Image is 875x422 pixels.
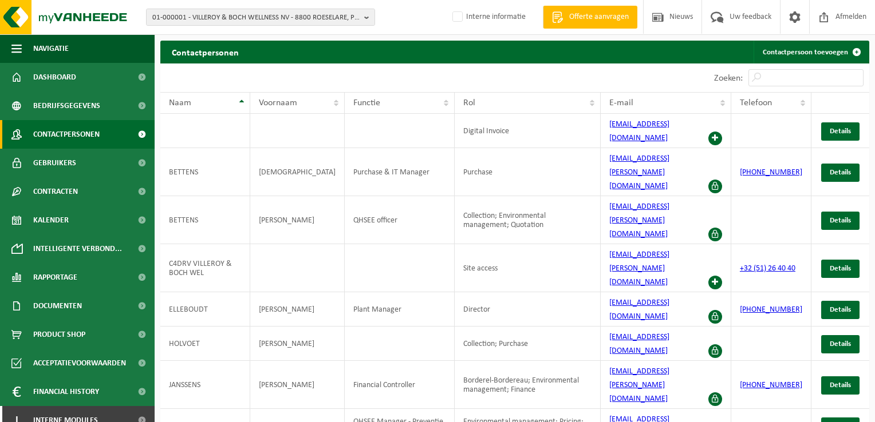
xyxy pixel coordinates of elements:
[821,164,860,182] a: Details
[830,128,851,135] span: Details
[543,6,637,29] a: Offerte aanvragen
[609,202,669,238] a: [EMAIL_ADDRESS][PERSON_NAME][DOMAIN_NAME]
[463,98,475,108] span: Rol
[160,196,250,244] td: BETTENS
[830,217,851,224] span: Details
[455,244,601,292] td: Site access
[821,260,860,278] a: Details
[455,327,601,361] td: Collection; Purchase
[33,263,77,292] span: Rapportage
[345,292,455,327] td: Plant Manager
[740,168,802,177] a: [PHONE_NUMBER]
[754,41,868,63] a: Contactpersoon toevoegen
[821,212,860,230] a: Details
[740,305,802,314] a: [PHONE_NUMBER]
[830,340,851,348] span: Details
[146,9,375,26] button: 01-000001 - VILLEROY & BOCH WELLNESS NV - 8800 ROESELARE, POPULIERSTRAAT 1
[609,333,669,355] a: [EMAIL_ADDRESS][DOMAIN_NAME]
[152,9,360,26] span: 01-000001 - VILLEROY & BOCH WELLNESS NV - 8800 ROESELARE, POPULIERSTRAAT 1
[455,196,601,244] td: Collection; Environmental management; Quotation
[455,361,601,409] td: Borderel-Bordereau; Environmental management; Finance
[609,154,669,190] a: [EMAIL_ADDRESS][PERSON_NAME][DOMAIN_NAME]
[740,98,772,108] span: Telefoon
[33,349,126,377] span: Acceptatievoorwaarden
[455,114,601,148] td: Digital Invoice
[821,301,860,319] a: Details
[33,63,76,91] span: Dashboard
[345,196,455,244] td: QHSEE officer
[830,169,851,176] span: Details
[259,98,297,108] span: Voornaam
[740,381,802,389] a: [PHONE_NUMBER]
[830,381,851,389] span: Details
[33,34,69,63] span: Navigatie
[33,91,100,120] span: Bedrijfsgegevens
[714,74,743,83] label: Zoeken:
[160,292,250,327] td: ELLEBOUDT
[33,377,99,406] span: Financial History
[455,292,601,327] td: Director
[160,148,250,196] td: BETTENS
[250,327,345,361] td: [PERSON_NAME]
[830,306,851,313] span: Details
[169,98,191,108] span: Naam
[609,298,669,321] a: [EMAIL_ADDRESS][DOMAIN_NAME]
[609,98,633,108] span: E-mail
[353,98,380,108] span: Functie
[33,206,69,234] span: Kalender
[821,376,860,395] a: Details
[250,196,345,244] td: [PERSON_NAME]
[160,361,250,409] td: JANSSENS
[250,292,345,327] td: [PERSON_NAME]
[821,335,860,353] a: Details
[821,122,860,141] a: Details
[450,9,526,26] label: Interne informatie
[609,120,669,142] a: [EMAIL_ADDRESS][DOMAIN_NAME]
[33,149,76,177] span: Gebruikers
[33,292,82,320] span: Documenten
[160,244,250,292] td: C4DRV VILLEROY & BOCH WEL
[830,265,851,272] span: Details
[345,361,455,409] td: Financial Controller
[250,148,345,196] td: [DEMOGRAPHIC_DATA]
[250,361,345,409] td: [PERSON_NAME]
[160,327,250,361] td: HOLVOET
[609,367,669,403] a: [EMAIL_ADDRESS][PERSON_NAME][DOMAIN_NAME]
[160,41,250,63] h2: Contactpersonen
[455,148,601,196] td: Purchase
[345,148,455,196] td: Purchase & IT Manager
[33,177,78,206] span: Contracten
[33,120,100,149] span: Contactpersonen
[33,320,85,349] span: Product Shop
[740,264,795,273] a: +32 (51) 26 40 40
[33,234,122,263] span: Intelligente verbond...
[566,11,632,23] span: Offerte aanvragen
[609,250,669,286] a: [EMAIL_ADDRESS][PERSON_NAME][DOMAIN_NAME]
